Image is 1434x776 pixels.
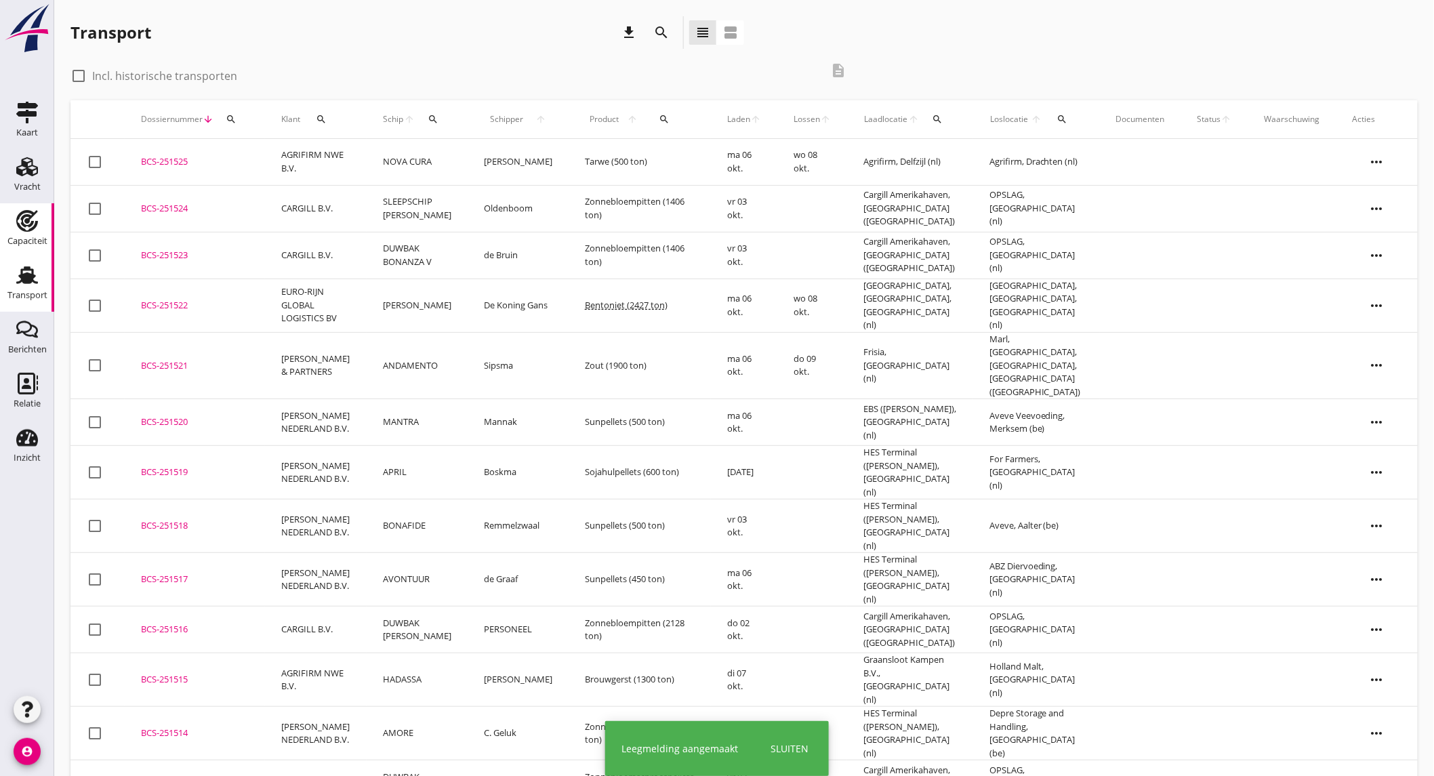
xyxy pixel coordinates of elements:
td: HES Terminal ([PERSON_NAME]), [GEOGRAPHIC_DATA] (nl) [847,446,973,499]
td: De Koning Gans [468,279,569,332]
div: Inzicht [14,453,41,462]
span: Loslocatie [989,113,1030,125]
i: more_horiz [1358,143,1396,181]
td: HES Terminal ([PERSON_NAME]), [GEOGRAPHIC_DATA] (nl) [847,553,973,607]
td: vr 03 okt. [711,185,777,232]
td: Sunpellets (500 ton) [569,499,712,553]
span: Laadlocatie [863,113,907,125]
td: vr 03 okt. [711,499,777,553]
td: de Graaf [468,553,569,607]
td: AGRIFIRM NWE B.V. [265,139,367,186]
td: [PERSON_NAME] & PARTNERS [265,332,367,399]
i: arrow_upward [404,114,415,125]
td: [PERSON_NAME] [468,653,569,707]
div: BCS-251514 [141,727,249,740]
td: For Farmers, [GEOGRAPHIC_DATA] (nl) [973,446,1100,499]
i: search [1057,114,1067,125]
span: Schipper [485,113,530,125]
td: vr 03 okt. [711,707,777,760]
td: Agrifirm, Delfzijl (nl) [847,139,973,186]
button: Sluiten [766,737,813,760]
td: HADASSA [367,653,468,707]
td: de Bruin [468,232,569,279]
td: wo 08 okt. [777,139,847,186]
td: OPSLAG, [GEOGRAPHIC_DATA] (nl) [973,607,1100,653]
img: logo-small.a267ee39.svg [3,3,52,54]
td: [PERSON_NAME] NEDERLAND B.V. [265,707,367,760]
td: Cargill Amerikahaven, [GEOGRAPHIC_DATA] ([GEOGRAPHIC_DATA]) [847,607,973,653]
div: BCS-251517 [141,573,249,586]
i: more_horiz [1358,403,1396,441]
div: Acties [1353,113,1401,125]
td: EBS ([PERSON_NAME]), [GEOGRAPHIC_DATA] (nl) [847,399,973,446]
td: Depre Storage and Handling, [GEOGRAPHIC_DATA] (be) [973,707,1100,760]
td: Sipsma [468,332,569,399]
td: di 07 okt. [711,653,777,707]
td: Tarwe (500 ton) [569,139,712,186]
div: BCS-251521 [141,359,249,373]
i: more_horiz [1358,714,1396,752]
i: arrow_upward [530,114,553,125]
td: Sunpellets (450 ton) [569,553,712,607]
td: Holland Malt, [GEOGRAPHIC_DATA] (nl) [973,653,1100,707]
i: search [933,114,943,125]
div: Transport [70,22,151,43]
i: arrow_upward [1221,114,1232,125]
i: more_horiz [1358,346,1396,384]
td: ma 06 okt. [711,553,777,607]
td: ma 06 okt. [711,332,777,399]
td: BONAFIDE [367,499,468,553]
td: AMORE [367,707,468,760]
td: SLEEPSCHIP [PERSON_NAME] [367,185,468,232]
td: [PERSON_NAME] NEDERLAND B.V. [265,499,367,553]
div: BCS-251525 [141,155,249,169]
td: Sunpellets (500 ton) [569,399,712,446]
td: HES Terminal ([PERSON_NAME]), [GEOGRAPHIC_DATA] (nl) [847,499,973,553]
span: Laden [727,113,750,125]
i: search [659,114,670,125]
i: more_horiz [1358,237,1396,274]
i: search [428,114,438,125]
i: more_horiz [1358,507,1396,545]
td: [GEOGRAPHIC_DATA], [GEOGRAPHIC_DATA], [GEOGRAPHIC_DATA] (nl) [847,279,973,332]
td: OPSLAG, [GEOGRAPHIC_DATA] (nl) [973,185,1100,232]
td: CARGILL B.V. [265,232,367,279]
td: vr 03 okt. [711,232,777,279]
td: [GEOGRAPHIC_DATA], [GEOGRAPHIC_DATA], [GEOGRAPHIC_DATA] (nl) [973,279,1100,332]
td: ma 06 okt. [711,139,777,186]
td: Remmelzwaal [468,499,569,553]
span: Status [1197,113,1221,125]
td: OPSLAG, [GEOGRAPHIC_DATA] (nl) [973,232,1100,279]
td: do 02 okt. [711,607,777,653]
div: Waarschuwing [1265,113,1320,125]
i: arrow_upward [750,114,761,125]
td: [PERSON_NAME] [468,139,569,186]
td: ma 06 okt. [711,279,777,332]
td: Zout (1900 ton) [569,332,712,399]
i: more_horiz [1358,560,1396,598]
div: Documenten [1116,113,1165,125]
td: [PERSON_NAME] NEDERLAND B.V. [265,399,367,446]
label: Incl. historische transporten [92,69,237,83]
i: view_agenda [722,24,739,41]
td: wo 08 okt. [777,279,847,332]
td: AVONTUUR [367,553,468,607]
div: Capaciteit [7,237,47,245]
i: account_circle [14,738,41,765]
td: DUWBAK BONANZA V [367,232,468,279]
i: search [316,114,327,125]
i: search [653,24,670,41]
div: Berichten [8,345,47,354]
td: Aveve, Aalter (be) [973,499,1100,553]
span: Bentoniet (2427 ton) [586,299,668,311]
i: more_horiz [1358,453,1396,491]
span: Product [586,113,623,125]
td: Graansloot Kampen B.V., [GEOGRAPHIC_DATA] (nl) [847,653,973,707]
i: more_horiz [1358,661,1396,699]
div: Klant [281,103,350,136]
span: Dossiernummer [141,113,203,125]
i: more_horiz [1358,611,1396,649]
div: BCS-251518 [141,519,249,533]
div: Kaart [16,128,38,137]
div: BCS-251516 [141,623,249,636]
